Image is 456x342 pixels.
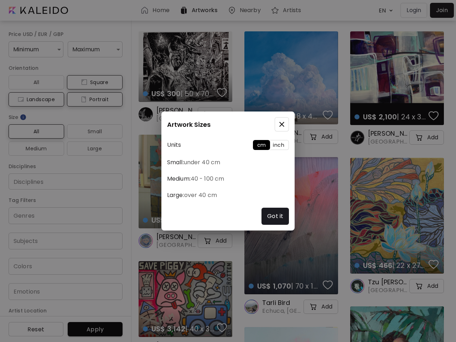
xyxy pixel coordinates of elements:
[191,175,224,183] span: 40 - 100 cm
[273,141,284,149] span: inch
[167,175,289,183] h6: Medium:
[167,120,211,129] h5: Artwork Sizes
[253,140,270,150] button: cm
[184,158,220,166] span: under 40 cm
[167,141,181,149] h6: Units
[268,140,289,150] button: inch
[167,159,289,166] h6: Small:
[184,191,217,199] span: over 40 cm
[261,208,289,225] button: Got it
[267,212,283,221] h6: Got it
[257,141,266,149] span: cm
[167,191,289,199] h6: Large:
